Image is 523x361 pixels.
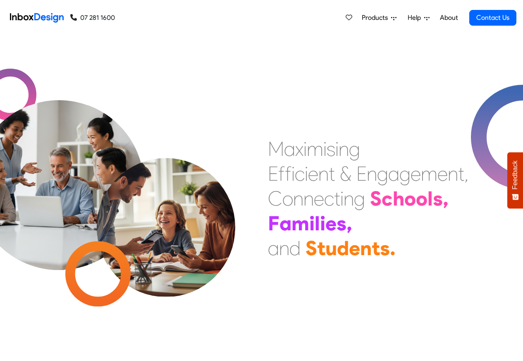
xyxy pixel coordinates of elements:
span: Products [362,13,391,23]
div: n [318,161,329,186]
div: t [329,161,335,186]
div: u [325,236,337,261]
div: i [323,136,327,161]
div: g [399,161,411,186]
button: Feedback - Show survey [507,152,523,208]
div: i [305,161,308,186]
div: l [427,186,433,211]
div: n [279,236,289,261]
div: C [268,186,282,211]
div: n [339,136,349,161]
div: t [334,186,340,211]
div: e [308,161,318,186]
div: o [416,186,427,211]
div: E [268,161,278,186]
div: S [370,186,382,211]
div: c [382,186,393,211]
div: n [344,186,354,211]
span: Help [408,13,424,23]
div: i [309,211,315,236]
div: m [307,136,323,161]
a: 07 281 1600 [70,13,115,23]
div: s [337,211,346,236]
div: d [289,236,301,261]
div: Maximising Efficient & Engagement, Connecting Schools, Families, and Students. [268,136,468,261]
div: s [380,236,390,261]
div: , [464,161,468,186]
a: Help [404,10,433,26]
div: s [327,136,335,161]
div: c [295,161,305,186]
div: e [437,161,448,186]
div: e [349,236,360,261]
div: i [320,211,325,236]
div: s [433,186,443,211]
div: E [356,161,367,186]
div: e [411,161,421,186]
div: i [340,186,344,211]
div: , [346,211,352,236]
div: g [349,136,360,161]
div: n [448,161,458,186]
div: x [295,136,303,161]
div: , [443,186,449,211]
div: a [279,211,291,236]
div: m [291,211,309,236]
div: F [268,211,279,236]
a: Products [358,10,400,26]
div: i [335,136,339,161]
span: Feedback [511,160,519,189]
a: About [437,10,460,26]
div: m [421,161,437,186]
div: h [393,186,404,211]
div: i [291,161,295,186]
div: & [340,161,351,186]
div: n [303,186,314,211]
div: f [278,161,285,186]
div: t [317,236,325,261]
div: i [303,136,307,161]
div: e [314,186,324,211]
img: parents_with_child.png [79,124,253,297]
div: n [367,161,377,186]
div: l [315,211,320,236]
div: o [282,186,293,211]
div: a [388,161,399,186]
div: S [306,236,317,261]
div: n [293,186,303,211]
div: . [390,236,396,261]
div: a [268,236,279,261]
div: t [372,236,380,261]
div: c [324,186,334,211]
div: o [404,186,416,211]
div: n [360,236,372,261]
div: f [285,161,291,186]
a: Contact Us [469,10,516,26]
div: d [337,236,349,261]
div: M [268,136,284,161]
div: g [377,161,388,186]
div: g [354,186,365,211]
div: t [458,161,464,186]
div: e [325,211,337,236]
div: a [284,136,295,161]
